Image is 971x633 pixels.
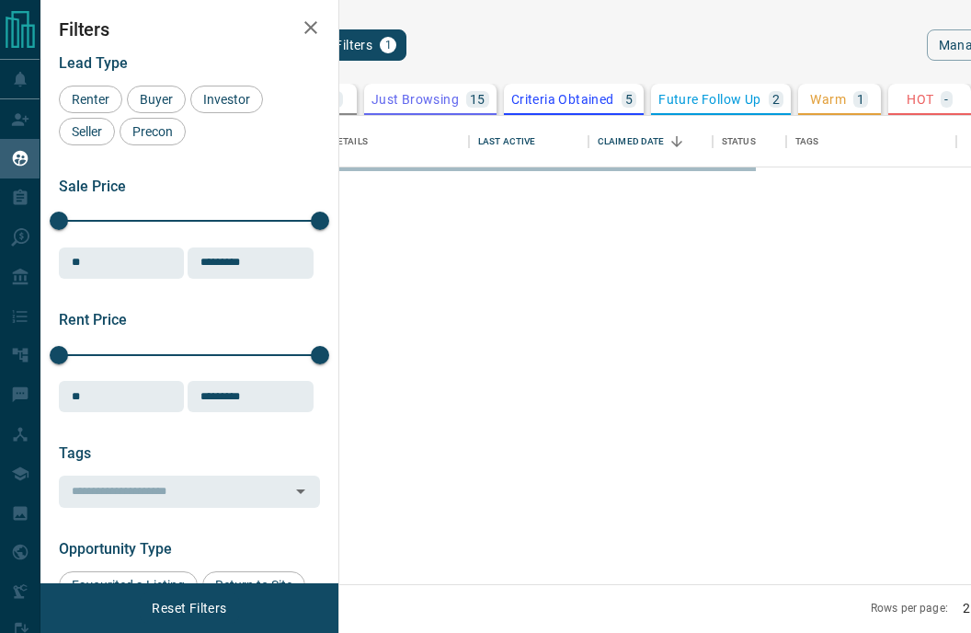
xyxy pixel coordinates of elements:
[190,86,263,113] div: Investor
[59,18,320,40] h2: Filters
[65,124,109,139] span: Seller
[625,93,633,106] p: 5
[127,86,186,113] div: Buyer
[658,93,760,106] p: Future Follow Up
[202,571,305,599] div: Return to Site
[59,311,127,328] span: Rent Price
[722,116,756,167] div: Status
[59,444,91,462] span: Tags
[65,92,116,107] span: Renter
[209,578,299,593] span: Return to Site
[795,116,819,167] div: Tags
[59,54,128,72] span: Lead Type
[59,540,172,558] span: Opportunity Type
[133,92,179,107] span: Buyer
[322,116,469,167] div: Details
[382,39,394,52] span: 1
[59,178,126,195] span: Sale Price
[786,116,956,167] div: Tags
[907,93,933,106] p: HOT
[140,593,238,624] button: Reset Filters
[65,578,191,593] span: Favourited a Listing
[713,116,786,167] div: Status
[59,571,198,599] div: Favourited a Listing
[470,93,485,106] p: 15
[478,116,535,167] div: Last Active
[857,93,864,106] p: 1
[944,93,948,106] p: -
[197,92,257,107] span: Investor
[120,118,186,145] div: Precon
[126,124,179,139] span: Precon
[588,116,713,167] div: Claimed Date
[59,118,115,145] div: Seller
[598,116,665,167] div: Claimed Date
[301,29,406,61] button: Filters1
[59,86,122,113] div: Renter
[871,601,948,616] p: Rows per page:
[469,116,588,167] div: Last Active
[772,93,780,106] p: 2
[511,93,614,106] p: Criteria Obtained
[331,116,368,167] div: Details
[288,478,314,504] button: Open
[664,129,690,155] button: Sort
[810,93,846,106] p: Warm
[371,93,459,106] p: Just Browsing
